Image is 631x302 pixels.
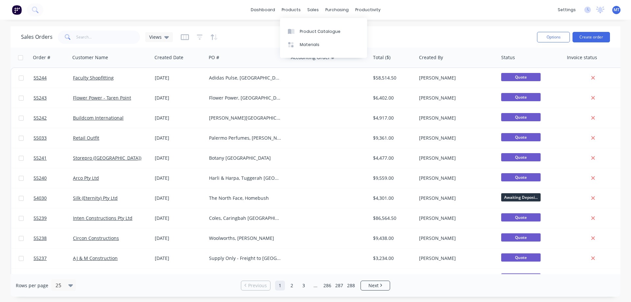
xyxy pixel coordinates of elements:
span: 54030 [34,195,47,201]
a: Arco Pty Ltd [73,175,99,181]
span: Views [149,34,162,40]
div: Coles, Caringbah [GEOGRAPHIC_DATA] [209,215,282,221]
span: 55241 [34,155,47,161]
a: Retail Outfit [73,135,99,141]
a: Jump forward [311,281,320,290]
span: Awaiting Deposi... [501,193,541,201]
a: Flower Power - Taren Point [73,95,131,101]
div: [PERSON_NAME] [419,75,492,81]
div: purchasing [322,5,352,15]
span: Quote [501,73,541,81]
a: Page 2 [287,281,297,290]
div: [PERSON_NAME] [419,195,492,201]
span: Quote [501,133,541,141]
span: 55033 [34,135,47,141]
div: Materials [300,42,319,48]
div: Product Catalogue [300,29,340,35]
a: Previous page [241,282,270,289]
a: Materials [280,38,367,51]
div: [DATE] [155,215,204,221]
div: Botany [GEOGRAPHIC_DATA] [209,155,282,161]
div: $4,477.00 [373,155,412,161]
div: Adidas Pulse, [GEOGRAPHIC_DATA] [209,75,282,81]
a: 55240 [34,168,73,188]
a: 54030 [34,188,73,208]
span: Quote [501,153,541,161]
a: Next page [361,282,390,289]
div: Flower Power, [GEOGRAPHIC_DATA] [209,95,282,101]
span: Quote [501,233,541,242]
div: Order # [33,54,50,61]
a: 55244 [34,68,73,88]
div: settings [554,5,579,15]
a: 55242 [34,108,73,128]
div: [PERSON_NAME] [419,115,492,121]
div: Invoice status [567,54,597,61]
div: Status [501,54,515,61]
div: [DATE] [155,255,204,262]
div: $4,917.00 [373,115,412,121]
img: Factory [12,5,22,15]
button: Create order [573,32,610,42]
div: $4,301.00 [373,195,412,201]
div: [PERSON_NAME][GEOGRAPHIC_DATA] [209,115,282,121]
span: Quote [501,213,541,221]
span: Next [368,282,379,289]
span: 55238 [34,235,47,242]
div: Created By [419,54,443,61]
div: [PERSON_NAME] [419,135,492,141]
div: PO # [209,54,219,61]
span: Quote [501,253,541,262]
span: Previous [248,282,267,289]
a: 55238 [34,228,73,248]
div: [PERSON_NAME] [419,175,492,181]
div: [DATE] [155,115,204,121]
div: Customer Name [72,54,108,61]
ul: Pagination [238,281,393,290]
a: Silk (Eternity) Pty Ltd [73,195,118,201]
div: [PERSON_NAME] [419,255,492,262]
a: Buildcom International [73,115,124,121]
a: Page 3 [299,281,309,290]
div: Supply Only - Freight to [GEOGRAPHIC_DATA] [209,255,282,262]
h1: Sales Orders [21,34,53,40]
div: [DATE] [155,135,204,141]
div: $86,564.50 [373,215,412,221]
div: Total ($) [373,54,390,61]
span: Quote [501,93,541,101]
a: Product Catalogue [280,25,367,38]
div: $9,438.00 [373,235,412,242]
div: $9,361.00 [373,135,412,141]
div: [PERSON_NAME] [419,215,492,221]
input: Search... [76,31,140,44]
a: 55236 [34,268,73,288]
div: [DATE] [155,175,204,181]
a: AJ & M Construction [73,255,118,261]
div: [PERSON_NAME] [419,235,492,242]
a: Page 1 is your current page [275,281,285,290]
a: 55239 [34,208,73,228]
div: $58,514.50 [373,75,412,81]
span: Quote [501,273,541,282]
div: [DATE] [155,235,204,242]
a: dashboard [247,5,278,15]
a: 55241 [34,148,73,168]
span: 55242 [34,115,47,121]
div: $6,402.00 [373,95,412,101]
span: Quote [501,173,541,181]
a: Circon Constructions [73,235,119,241]
div: [PERSON_NAME] [419,155,492,161]
a: 55243 [34,88,73,108]
div: productivity [352,5,384,15]
div: [DATE] [155,75,204,81]
span: Rows per page [16,282,48,289]
div: $3,234.00 [373,255,412,262]
a: Inten Constructions Pty Ltd [73,215,132,221]
a: Page 287 [334,281,344,290]
span: Quote [501,113,541,121]
div: Woolworths, [PERSON_NAME] [209,235,282,242]
div: Harli & Harpa, Tuggerah [GEOGRAPHIC_DATA] [209,175,282,181]
div: Created Date [154,54,183,61]
div: [DATE] [155,95,204,101]
span: 55244 [34,75,47,81]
